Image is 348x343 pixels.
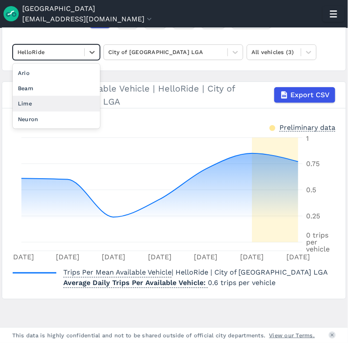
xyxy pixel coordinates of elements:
[56,253,79,261] tspan: [DATE]
[274,87,335,103] button: Export CSV
[306,231,328,240] tspan: 0 trips
[13,81,100,96] div: Beam
[286,253,310,261] tspan: [DATE]
[306,135,309,143] tspan: 1
[306,186,316,194] tspan: 0.5
[22,3,95,14] a: [GEOGRAPHIC_DATA]
[10,253,34,261] tspan: [DATE]
[306,245,330,254] tspan: vehicle
[63,268,328,277] span: | HelloRide | City of [GEOGRAPHIC_DATA] LGA
[22,14,154,24] button: [EMAIL_ADDRESS][DOMAIN_NAME]
[102,253,125,261] tspan: [DATE]
[13,82,335,108] div: Trips Per Mean Available Vehicle | HelloRide | City of [GEOGRAPHIC_DATA] LGA
[3,6,22,21] img: Ride Report
[148,253,172,261] tspan: [DATE]
[63,278,328,289] p: 0.6 trips per vehicle
[269,331,315,340] a: View our Terms.
[306,238,317,247] tspan: per
[13,65,100,81] div: Ario
[290,90,330,100] span: Export CSV
[63,276,208,288] span: Average Daily Trips Per Available Vehicle
[240,253,264,261] tspan: [DATE]
[13,96,100,111] div: Lime
[194,253,218,261] tspan: [DATE]
[279,122,335,132] div: Preliminary data
[13,112,100,127] div: Neuron
[306,212,320,221] tspan: 0.25
[63,266,172,278] span: Trips Per Mean Available Vehicle
[306,160,320,168] tspan: 0.75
